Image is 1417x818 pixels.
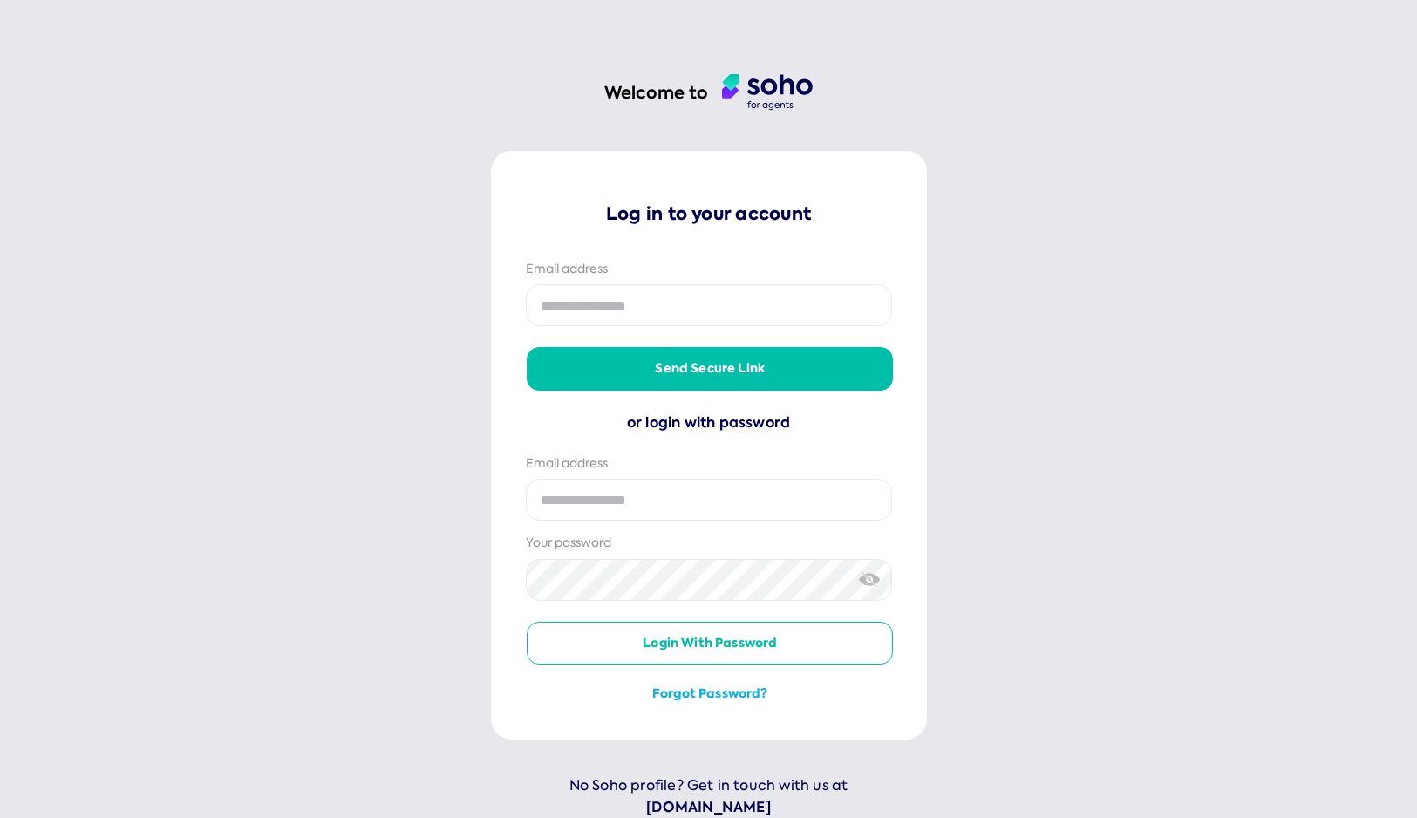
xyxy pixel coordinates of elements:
button: Send secure link [527,347,893,391]
button: Forgot password? [527,685,893,703]
div: Email address [526,261,892,278]
div: Your password [526,535,892,552]
h1: Welcome to [604,81,708,105]
p: Log in to your account [526,201,892,226]
div: or login with password [526,412,892,434]
img: agent logo [722,74,813,111]
div: Email address [526,455,892,473]
img: eye-crossed.svg [859,570,881,589]
button: Login with password [527,622,893,665]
